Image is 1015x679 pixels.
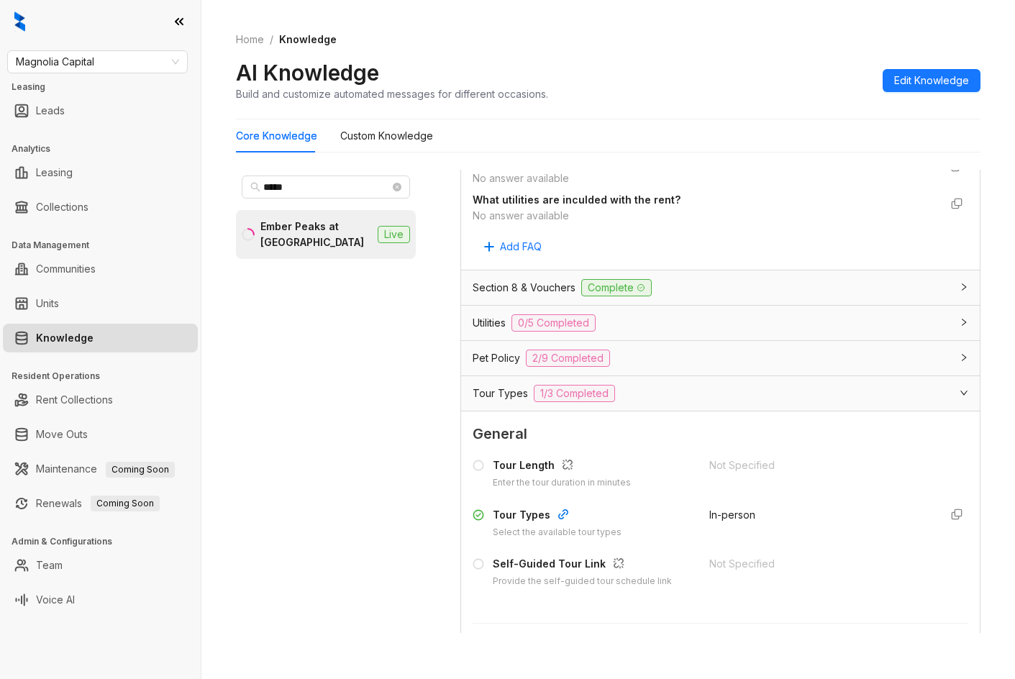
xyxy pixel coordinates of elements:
[473,170,939,186] div: No answer available
[960,283,968,291] span: collapsed
[236,128,317,144] div: Core Knowledge
[709,556,929,572] div: Not Specified
[36,489,160,518] a: RenewalsComing Soon
[3,324,198,352] li: Knowledge
[960,353,968,362] span: collapsed
[461,341,980,375] div: Pet Policy2/9 Completed
[378,226,410,243] span: Live
[3,551,198,580] li: Team
[3,386,198,414] li: Rent Collections
[473,315,506,331] span: Utilities
[3,193,198,222] li: Collections
[473,208,939,224] div: No answer available
[3,489,198,518] li: Renewals
[236,86,548,101] div: Build and customize automated messages for different occasions.
[511,314,596,332] span: 0/5 Completed
[473,386,528,401] span: Tour Types
[526,350,610,367] span: 2/9 Completed
[36,289,59,318] a: Units
[36,551,63,580] a: Team
[493,507,622,526] div: Tour Types
[12,535,201,548] h3: Admin & Configurations
[461,306,980,340] div: Utilities0/5 Completed
[500,239,542,255] span: Add FAQ
[3,158,198,187] li: Leasing
[393,183,401,191] span: close-circle
[106,462,175,478] span: Coming Soon
[581,279,652,296] span: Complete
[709,457,929,473] div: Not Specified
[12,142,201,155] h3: Analytics
[461,270,980,305] div: Section 8 & VouchersComplete
[36,420,88,449] a: Move Outs
[960,388,968,397] span: expanded
[36,193,88,222] a: Collections
[473,423,968,445] span: General
[36,255,96,283] a: Communities
[473,193,681,206] strong: What utilities are inculded with the rent?
[36,585,75,614] a: Voice AI
[493,457,631,476] div: Tour Length
[493,476,631,490] div: Enter the tour duration in minutes
[3,455,198,483] li: Maintenance
[473,350,520,366] span: Pet Policy
[279,33,337,45] span: Knowledge
[236,59,379,86] h2: AI Knowledge
[493,556,672,575] div: Self-Guided Tour Link
[36,96,65,125] a: Leads
[473,280,575,296] span: Section 8 & Vouchers
[233,32,267,47] a: Home
[91,496,160,511] span: Coming Soon
[493,575,672,588] div: Provide the self-guided tour schedule link
[461,376,980,411] div: Tour Types1/3 Completed
[340,128,433,144] div: Custom Knowledge
[894,73,969,88] span: Edit Knowledge
[534,385,615,402] span: 1/3 Completed
[960,318,968,327] span: collapsed
[14,12,25,32] img: logo
[493,526,622,539] div: Select the available tour types
[473,235,553,258] button: Add FAQ
[883,69,980,92] button: Edit Knowledge
[3,96,198,125] li: Leads
[3,255,198,283] li: Communities
[260,219,372,250] div: Ember Peaks at [GEOGRAPHIC_DATA]
[12,81,201,94] h3: Leasing
[3,420,198,449] li: Move Outs
[16,51,179,73] span: Magnolia Capital
[709,509,755,521] span: In-person
[3,289,198,318] li: Units
[3,585,198,614] li: Voice AI
[12,239,201,252] h3: Data Management
[270,32,273,47] li: /
[36,386,113,414] a: Rent Collections
[36,158,73,187] a: Leasing
[250,182,260,192] span: search
[12,370,201,383] h3: Resident Operations
[36,324,94,352] a: Knowledge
